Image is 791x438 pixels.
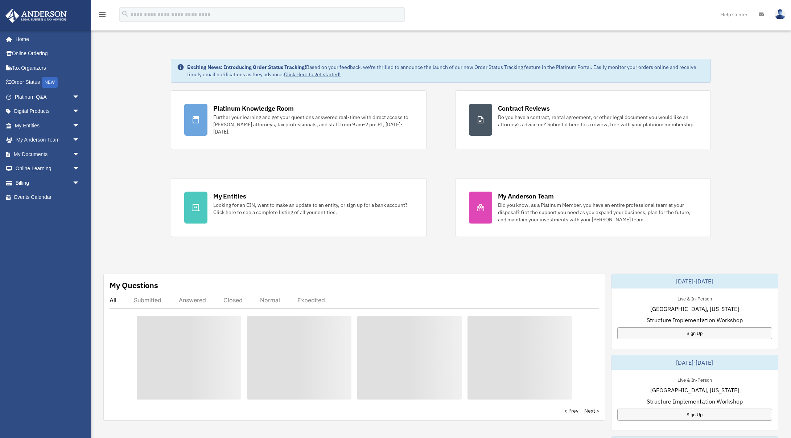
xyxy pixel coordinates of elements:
[498,114,697,128] div: Do you have a contract, rental agreement, or other legal document you would like an attorney's ad...
[297,296,325,304] div: Expedited
[611,274,778,288] div: [DATE]-[DATE]
[5,75,91,90] a: Order StatusNEW
[672,376,718,383] div: Live & In-Person
[775,9,786,20] img: User Pic
[5,104,91,119] a: Digital Productsarrow_drop_down
[213,114,413,135] div: Further your learning and get your questions answered real-time with direct access to [PERSON_NAM...
[73,147,87,162] span: arrow_drop_down
[213,201,413,216] div: Looking for an EIN, want to make an update to an entity, or sign up for a bank account? Click her...
[223,296,243,304] div: Closed
[498,192,554,201] div: My Anderson Team
[650,304,739,313] span: [GEOGRAPHIC_DATA], [US_STATE]
[5,176,91,190] a: Billingarrow_drop_down
[179,296,206,304] div: Answered
[5,90,91,104] a: Platinum Q&Aarrow_drop_down
[73,90,87,105] span: arrow_drop_down
[42,77,58,88] div: NEW
[617,327,772,339] a: Sign Up
[456,178,711,237] a: My Anderson Team Did you know, as a Platinum Member, you have an entire professional team at your...
[647,397,743,406] span: Structure Implementation Workshop
[73,133,87,148] span: arrow_drop_down
[213,104,294,113] div: Platinum Knowledge Room
[171,178,426,237] a: My Entities Looking for an EIN, want to make an update to an entity, or sign up for a bank accoun...
[650,386,739,394] span: [GEOGRAPHIC_DATA], [US_STATE]
[260,296,280,304] div: Normal
[5,190,91,205] a: Events Calendar
[3,9,69,23] img: Anderson Advisors Platinum Portal
[98,10,107,19] i: menu
[98,13,107,19] a: menu
[5,118,91,133] a: My Entitiesarrow_drop_down
[498,201,697,223] div: Did you know, as a Platinum Member, you have an entire professional team at your disposal? Get th...
[672,294,718,302] div: Live & In-Person
[564,407,578,414] a: < Prev
[213,192,246,201] div: My Entities
[5,133,91,147] a: My Anderson Teamarrow_drop_down
[187,64,705,78] div: Based on your feedback, we're thrilled to announce the launch of our new Order Status Tracking fe...
[456,90,711,149] a: Contract Reviews Do you have a contract, rental agreement, or other legal document you would like...
[73,104,87,119] span: arrow_drop_down
[5,147,91,161] a: My Documentsarrow_drop_down
[647,316,743,324] span: Structure Implementation Workshop
[121,10,129,18] i: search
[584,407,599,414] a: Next >
[284,71,341,78] a: Click Here to get started!
[73,118,87,133] span: arrow_drop_down
[5,61,91,75] a: Tax Organizers
[110,296,116,304] div: All
[5,161,91,176] a: Online Learningarrow_drop_down
[5,46,91,61] a: Online Ordering
[617,409,772,421] a: Sign Up
[171,90,426,149] a: Platinum Knowledge Room Further your learning and get your questions answered real-time with dire...
[110,280,158,291] div: My Questions
[73,161,87,176] span: arrow_drop_down
[73,176,87,191] span: arrow_drop_down
[498,104,550,113] div: Contract Reviews
[611,355,778,370] div: [DATE]-[DATE]
[187,64,306,70] strong: Exciting News: Introducing Order Status Tracking!
[134,296,161,304] div: Submitted
[5,32,87,46] a: Home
